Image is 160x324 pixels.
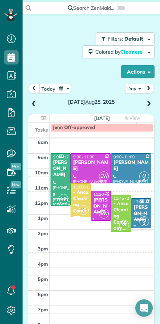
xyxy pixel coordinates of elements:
[142,173,146,177] span: AS
[133,199,155,204] span: 12:00 - 2:00
[11,181,21,188] span: New
[53,154,74,159] span: 9:00 - 12:30
[94,115,110,121] span: [DATE]
[59,194,68,204] span: LC
[113,154,135,159] span: 9:00 - 11:00
[81,207,86,211] span: JW
[121,65,155,78] button: Actions
[95,49,145,55] span: Colored by
[38,307,48,312] span: 7pm
[38,230,48,236] span: 2pm
[73,190,88,220] div: - Anco Cleaning Company
[35,185,48,191] span: 11am
[85,99,95,105] span: Aug
[73,159,109,172] div: [PERSON_NAME]
[83,45,155,58] button: Colored byCleaners
[38,261,48,267] span: 4pm
[140,175,149,182] small: 2
[120,49,144,55] span: Cleaners
[135,299,153,317] div: Open Intercom Messenger
[133,204,149,247] div: [PERSON_NAME] - [PERSON_NAME]
[38,215,48,221] span: 1pm
[38,276,48,282] span: 5pm
[73,184,94,190] span: 11:00 - 1:15
[35,200,48,206] span: 12pm
[142,218,146,222] span: AS
[35,170,48,175] span: 10am
[113,196,135,201] span: 11:45 - 2:15
[108,36,123,42] span: Filters:
[92,32,155,45] a: Filters: Default
[38,246,48,252] span: 3pm
[39,84,57,94] button: today
[99,171,109,181] span: EW
[53,159,68,178] div: [PERSON_NAME]
[11,163,21,170] span: New
[113,159,149,172] div: [PERSON_NAME]
[124,36,144,42] span: Default
[93,197,109,216] div: [PERSON_NAME]
[119,220,129,230] span: KT
[99,209,109,219] span: EW
[96,32,155,45] button: Filters: Default
[143,84,155,94] button: next
[140,220,149,227] small: 2
[38,154,48,160] span: 9am
[38,139,48,145] span: 8am
[28,84,40,94] button: prev
[53,125,95,130] span: Jenn Off-approved
[79,209,88,216] small: 2
[113,201,129,231] div: - Anco Cleaning Company
[93,192,115,197] span: 11:30 - 1:30
[41,99,142,105] h2: [DATE] 25, 2025
[125,84,143,94] button: Day
[127,115,140,128] span: View week
[38,291,48,297] span: 6pm
[73,154,94,159] span: 9:00 - 11:00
